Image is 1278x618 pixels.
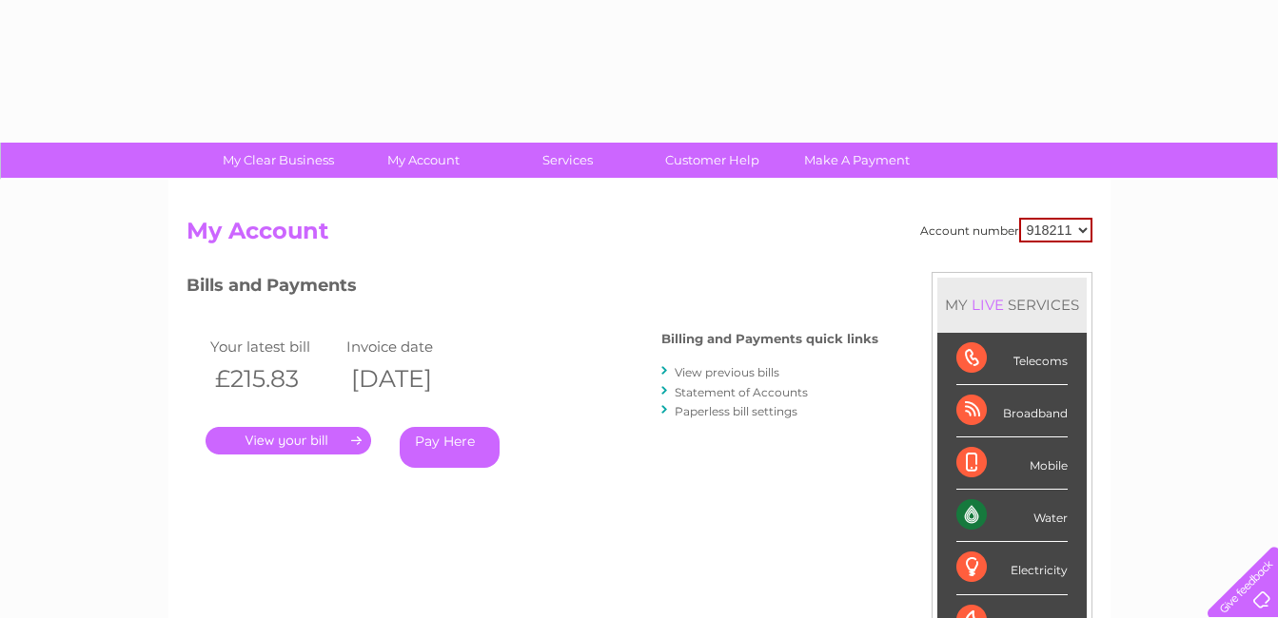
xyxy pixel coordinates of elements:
a: Services [489,143,646,178]
a: Pay Here [400,427,500,468]
div: LIVE [968,296,1008,314]
h2: My Account [187,218,1092,254]
h3: Bills and Payments [187,272,878,305]
a: My Clear Business [200,143,357,178]
a: Make A Payment [778,143,935,178]
a: Paperless bill settings [675,404,797,418]
a: . [206,427,371,454]
a: View previous bills [675,365,779,379]
th: £215.83 [206,359,343,398]
th: [DATE] [342,359,479,398]
div: Water [956,490,1068,542]
div: Account number [920,218,1092,242]
div: Electricity [956,542,1068,594]
div: Telecoms [956,333,1068,385]
div: Broadband [956,385,1068,437]
div: MY SERVICES [937,278,1087,332]
a: Customer Help [634,143,791,178]
a: My Account [344,143,501,178]
div: Mobile [956,437,1068,490]
td: Your latest bill [206,334,343,359]
td: Invoice date [342,334,479,359]
a: Statement of Accounts [675,385,808,399]
h4: Billing and Payments quick links [661,332,878,346]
